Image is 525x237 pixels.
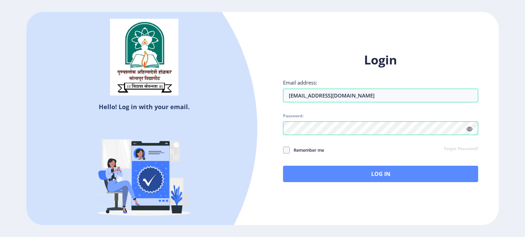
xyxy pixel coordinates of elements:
[283,113,304,119] label: Password:
[283,79,317,86] label: Email address:
[283,52,478,68] h1: Login
[110,19,178,96] img: sulogo.png
[283,89,478,102] input: Email address
[84,114,204,233] img: Verified-rafiki.svg
[283,166,478,182] button: Log In
[290,146,324,154] span: Remember me
[444,146,478,152] a: Forgot Password?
